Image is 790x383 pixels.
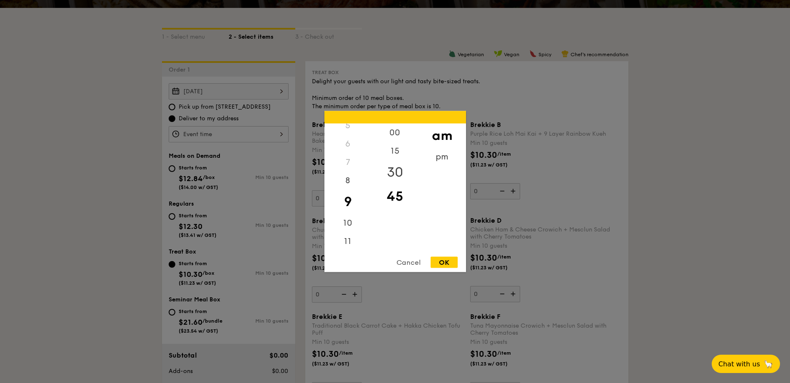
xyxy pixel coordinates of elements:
[324,214,371,232] div: 10
[388,257,429,268] div: Cancel
[324,232,371,251] div: 11
[371,142,419,160] div: 15
[324,172,371,190] div: 8
[419,124,466,148] div: am
[371,184,419,209] div: 45
[718,360,760,368] span: Chat with us
[419,148,466,166] div: pm
[371,124,419,142] div: 00
[324,153,371,172] div: 7
[712,355,780,373] button: Chat with us🦙
[431,257,458,268] div: OK
[324,117,371,135] div: 5
[763,359,773,369] span: 🦙
[324,190,371,214] div: 9
[371,160,419,184] div: 30
[324,135,371,153] div: 6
